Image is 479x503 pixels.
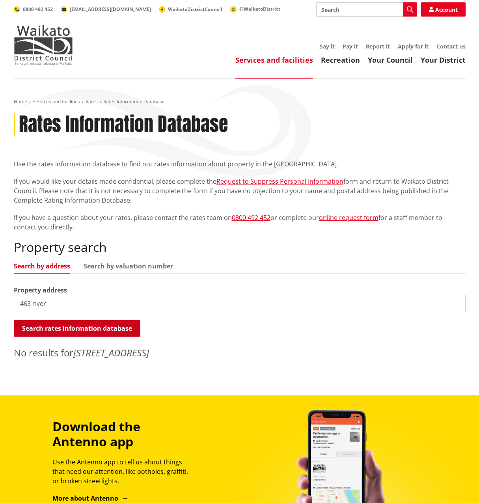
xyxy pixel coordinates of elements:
[103,98,165,105] span: Rates Information Database
[84,263,173,269] a: Search by valuation number
[14,285,67,295] label: Property address
[14,263,70,269] a: Search by address
[23,6,53,13] span: 0800 492 452
[52,457,195,486] p: Use the Antenno app to tell us about things that need our attention, like potholes, graffiti, or ...
[14,98,27,105] a: Home
[14,159,466,169] p: Use the rates information database to find out rates information about property in the [GEOGRAPHI...
[239,6,280,12] span: @WaikatoDistrict
[52,419,195,449] h3: Download the Antenno app
[443,470,471,498] iframe: Messenger Launcher
[14,177,466,205] p: If you would like your details made confidential, please complete the form and return to Waikato ...
[14,213,466,232] p: If you have a question about your rates, please contact the rates team on or complete our for a s...
[14,320,140,337] button: Search rates information database
[232,213,270,222] a: 0800 492 452
[235,55,313,65] a: Services and facilities
[316,2,417,17] input: Search input
[73,346,149,359] em: [STREET_ADDRESS]
[19,113,228,136] h1: Rates Information Database
[343,43,358,50] a: Pay it
[33,98,80,105] a: Services and facilities
[14,240,466,255] h2: Property search
[14,99,466,105] nav: breadcrumb
[436,43,466,50] a: Contact us
[321,55,360,65] a: Recreation
[86,98,98,105] a: Rates
[421,55,466,65] a: Your District
[230,6,280,12] a: @WaikatoDistrict
[159,6,222,13] a: WaikatoDistrictCouncil
[70,6,151,13] span: [EMAIL_ADDRESS][DOMAIN_NAME]
[52,494,129,503] a: More about Antenno
[368,55,413,65] a: Your Council
[320,43,335,50] a: Say it
[366,43,390,50] a: Report it
[398,43,429,50] a: Apply for it
[421,2,466,17] a: Account
[14,25,73,65] img: Waikato District Council - Te Kaunihera aa Takiwaa o Waikato
[319,213,378,222] a: online request form
[14,6,53,13] a: 0800 492 452
[14,295,466,312] input: e.g. Duke Street NGARUAWAHIA
[14,346,466,360] p: No results for
[61,6,151,13] a: [EMAIL_ADDRESS][DOMAIN_NAME]
[168,6,222,13] span: WaikatoDistrictCouncil
[216,177,343,186] a: Request to Suppress Personal Information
